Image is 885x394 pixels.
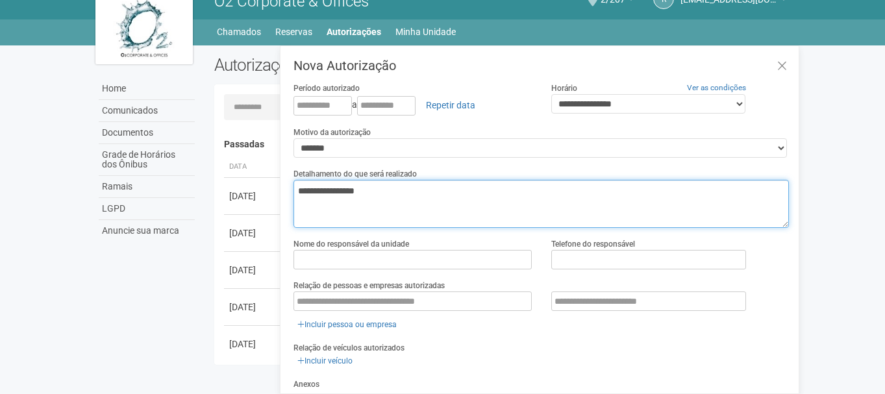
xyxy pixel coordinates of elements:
div: a [293,94,532,116]
a: Minha Unidade [395,23,456,41]
div: [DATE] [229,190,277,203]
label: Anexos [293,378,319,390]
h4: Passadas [224,140,780,149]
a: Incluir veículo [293,354,356,368]
h2: Autorizações [214,55,492,75]
a: Ver as condições [687,83,746,92]
a: Autorizações [327,23,381,41]
label: Motivo da autorização [293,127,371,138]
label: Período autorizado [293,82,360,94]
a: LGPD [99,198,195,220]
a: Home [99,78,195,100]
label: Telefone do responsável [551,238,635,250]
a: Ramais [99,176,195,198]
a: Comunicados [99,100,195,122]
a: Anuncie sua marca [99,220,195,241]
label: Nome do responsável da unidade [293,238,409,250]
div: [DATE] [229,338,277,351]
div: [DATE] [229,301,277,314]
label: Relação de pessoas e empresas autorizadas [293,280,445,291]
a: Grade de Horários dos Ônibus [99,144,195,176]
a: Chamados [217,23,261,41]
a: Incluir pessoa ou empresa [293,317,401,332]
label: Relação de veículos autorizados [293,342,405,354]
div: [DATE] [229,264,277,277]
th: Data [224,156,282,178]
a: Documentos [99,122,195,144]
div: [DATE] [229,227,277,240]
a: Repetir data [418,94,484,116]
label: Horário [551,82,577,94]
h3: Nova Autorização [293,59,789,72]
a: Reservas [275,23,312,41]
label: Detalhamento do que será realizado [293,168,417,180]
